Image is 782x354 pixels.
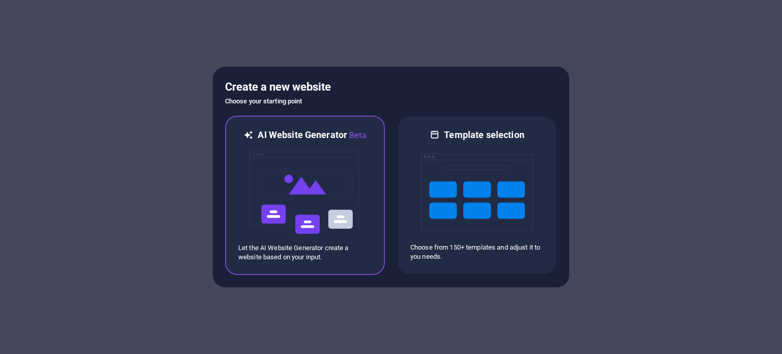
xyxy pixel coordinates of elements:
h6: AI Website Generator [258,129,366,142]
img: ai [249,142,361,243]
p: Choose from 150+ templates and adjust it to you needs. [410,243,544,261]
h5: Create a new website [225,79,557,95]
h6: Template selection [444,129,524,141]
p: Let the AI Website Generator create a website based on your input. [238,243,372,262]
h6: Choose your starting point [225,95,557,107]
span: Beta [347,130,367,140]
div: Template selectionChoose from 150+ templates and adjust it to you needs. [397,116,557,275]
div: AI Website GeneratorBetaaiLet the AI Website Generator create a website based on your input. [225,116,385,275]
